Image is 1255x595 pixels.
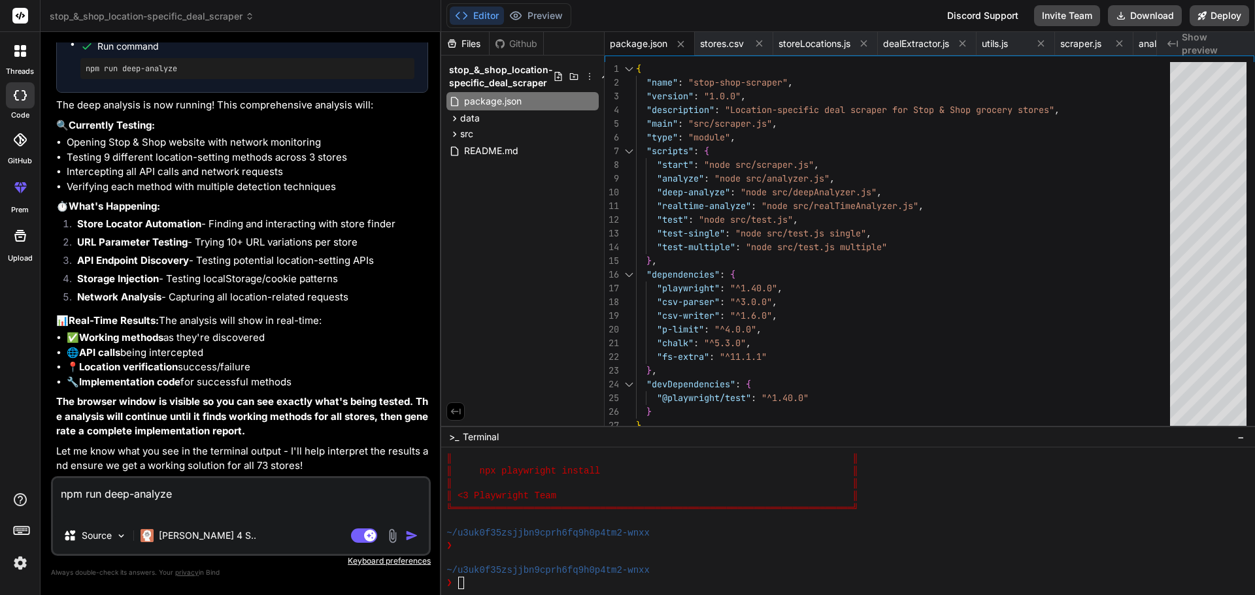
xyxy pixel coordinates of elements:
[141,529,154,542] img: Claude 4 Sonnet
[700,37,744,50] span: stores.csv
[720,310,725,321] span: :
[463,93,523,109] span: package.json
[51,556,431,566] p: Keyboard preferences
[720,268,725,280] span: :
[446,502,858,515] span: ╚═════════════════════════════════════════════════════════════════════════╝
[1182,31,1245,57] span: Show preview
[82,529,112,542] p: Source
[69,119,155,131] strong: Currently Testing:
[688,118,772,129] span: "src/scraper.js"
[646,255,652,266] span: }
[694,337,699,349] span: :
[918,200,924,212] span: ,
[605,62,619,76] div: 1
[694,159,699,170] span: :
[678,76,683,88] span: :
[56,199,428,214] p: ⏱️
[605,391,619,405] div: 25
[86,63,409,74] pre: npm run deep-analyze
[730,131,735,143] span: ,
[741,90,746,102] span: ,
[730,186,735,198] span: :
[6,66,34,77] label: threads
[67,235,428,253] li: - Trying 10+ URL variations per store
[746,241,887,253] span: "node src/test.js multiple"
[1054,104,1060,116] span: ,
[79,361,178,373] strong: Location verification
[657,392,751,404] span: "@playwright/test"
[714,172,829,184] span: "node src/analyzer.js"
[657,351,709,362] span: "fs-extra"
[636,419,641,431] span: }
[646,118,678,129] span: "main"
[694,145,699,157] span: :
[605,405,619,419] div: 26
[67,180,428,195] li: Verifying each method with multiple detection techniques
[646,104,714,116] span: "description"
[735,378,741,390] span: :
[9,552,31,574] img: settings
[866,227,871,239] span: ,
[986,104,1054,116] span: ocery stores"
[778,37,850,50] span: storeLocations.js
[720,282,725,294] span: :
[446,490,858,502] span: ║ <3 Playwright Team ║
[704,145,709,157] span: {
[605,295,619,309] div: 18
[772,118,777,129] span: ,
[746,337,751,349] span: ,
[657,200,751,212] span: "realtime-analyze"
[605,254,619,268] div: 15
[772,296,777,308] span: ,
[704,172,709,184] span: :
[741,186,877,198] span: "node src/deepAnalyzer.js"
[11,204,29,216] label: prem
[69,314,159,327] strong: Real-Time Results:
[1060,37,1101,50] span: scraper.js
[1235,426,1247,447] button: −
[699,214,793,225] span: "node src/test.js"
[657,282,720,294] span: "playwright"
[8,155,32,167] label: GitHub
[460,112,480,125] span: data
[657,227,725,239] span: "test-single"
[751,200,756,212] span: :
[704,337,746,349] span: "^5.3.0"
[67,360,428,375] li: 📍 success/failure
[751,392,756,404] span: :
[982,37,1008,50] span: utils.js
[605,213,619,227] div: 12
[79,331,163,344] strong: Working methods
[814,159,819,170] span: ,
[657,310,720,321] span: "csv-writer"
[793,214,798,225] span: ,
[490,37,543,50] div: Github
[735,227,866,239] span: "node src/test.js single"
[714,104,720,116] span: :
[688,76,788,88] span: "stop-shop-scraper"
[67,150,428,165] li: Testing 9 different location-setting methods across 3 stores
[460,127,473,140] span: src
[777,282,782,294] span: ,
[688,131,730,143] span: "module"
[720,296,725,308] span: :
[446,465,858,477] span: ║ npx playwright install ║
[67,290,428,308] li: - Capturing all location-related requests
[829,172,835,184] span: ,
[446,477,858,490] span: ║ ║
[646,131,678,143] span: "type"
[605,268,619,281] div: 16
[709,351,714,362] span: :
[77,291,161,303] strong: Network Analysis
[605,336,619,350] div: 21
[646,378,735,390] span: "devDependencies"
[883,37,949,50] span: dealExtractor.js
[725,104,986,116] span: "Location-specific deal scraper for Stop & Shop gr
[446,564,650,577] span: ~/u3uk0f35zsjjbn9cprh6fq9h0p4tm2-wnxx
[657,214,688,225] span: "test"
[8,253,33,264] label: Upload
[720,351,767,362] span: "^11.1.1"
[646,406,652,417] span: }
[67,217,428,235] li: - Finding and interacting with store finder
[605,144,619,158] div: 7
